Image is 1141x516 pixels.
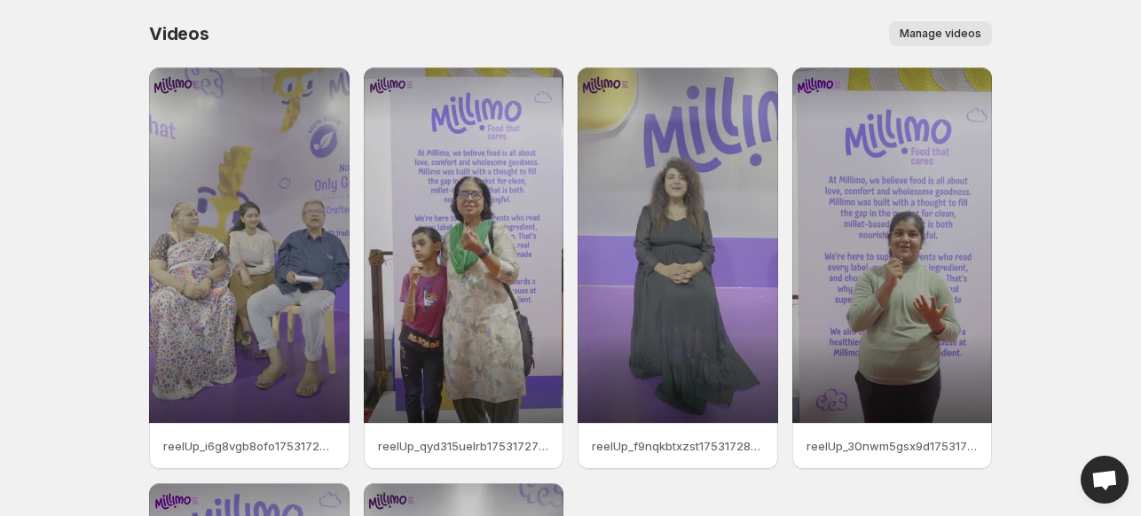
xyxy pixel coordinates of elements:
[900,27,981,41] span: Manage videos
[378,437,550,455] p: reelUp_qyd315uelrb1753172700585_low
[807,437,979,455] p: reelUp_30nwm5gsx9d1753172896691_original_2ebfac79-b557-4ab5-b641-c9125089b9d8
[149,23,209,44] span: Videos
[592,437,764,455] p: reelUp_f9nqkbtxzst1753172896691_medium_6d9c42ec-dc8a-467f-a12d-f5dd85aeda9c
[163,437,335,455] p: reelUp_i6g8vgb8ofo1753172700585_short
[889,21,992,46] button: Manage videos
[1081,456,1129,504] div: Open chat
